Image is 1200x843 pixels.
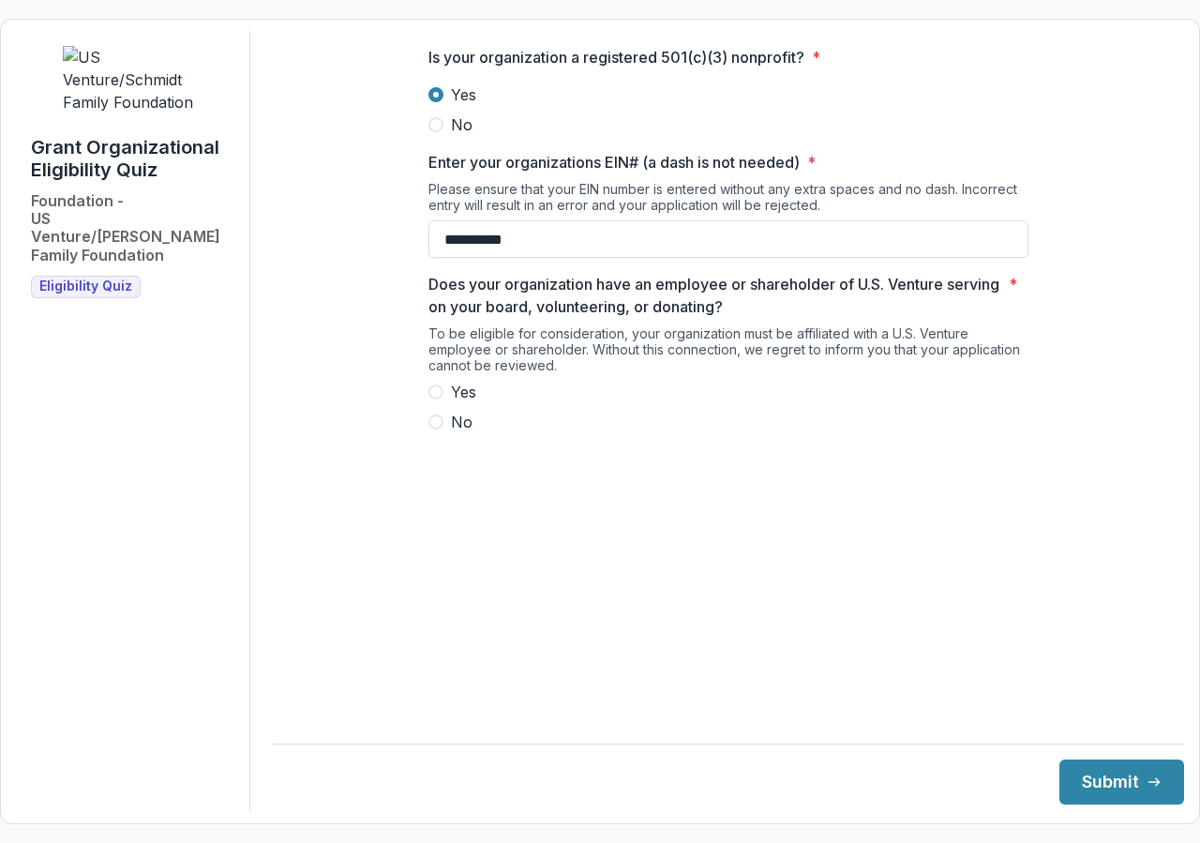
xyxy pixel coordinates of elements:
[451,411,472,433] span: No
[451,381,476,403] span: Yes
[1059,760,1184,805] button: Submit
[451,83,476,106] span: Yes
[451,113,472,136] span: No
[31,136,234,181] h1: Grant Organizational Eligibility Quiz
[428,151,800,173] p: Enter your organizations EIN# (a dash is not needed)
[428,325,1028,381] div: To be eligible for consideration, your organization must be affiliated with a U.S. Venture employ...
[63,46,203,113] img: US Venture/Schmidt Family Foundation
[39,278,132,294] span: Eligibility Quiz
[31,192,234,264] h2: Foundation - US Venture/[PERSON_NAME] Family Foundation
[428,181,1028,220] div: Please ensure that your EIN number is entered without any extra spaces and no dash. Incorrect ent...
[428,273,1001,318] p: Does your organization have an employee or shareholder of U.S. Venture serving on your board, vol...
[428,46,804,68] p: Is your organization a registered 501(c)(3) nonprofit?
